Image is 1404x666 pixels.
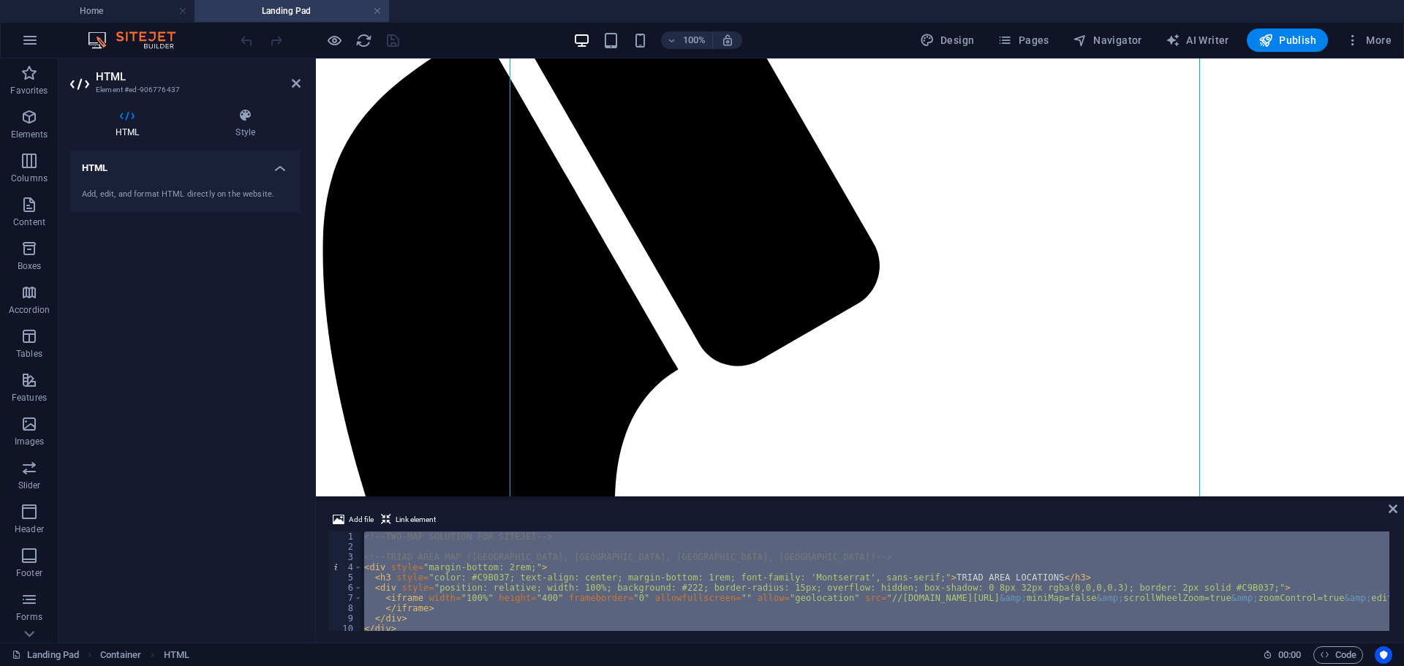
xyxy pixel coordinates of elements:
p: Favorites [10,85,48,97]
button: Code [1313,646,1363,664]
div: 7 [328,593,363,603]
div: 9 [328,613,363,624]
p: Boxes [18,260,42,272]
h3: Element #ed-906776437 [96,83,271,97]
div: 4 [328,562,363,572]
h6: Session time [1263,646,1302,664]
p: Tables [16,348,42,360]
p: Features [12,392,47,404]
button: More [1340,29,1397,52]
div: 8 [328,603,363,613]
h2: HTML [96,70,301,83]
button: Navigator [1067,29,1148,52]
p: Content [13,216,45,228]
h4: HTML [70,151,301,177]
h4: HTML [70,108,190,139]
span: Add file [349,511,374,529]
button: 100% [661,31,713,49]
p: Images [15,436,45,447]
span: Pages [997,33,1049,48]
p: Header [15,523,44,535]
span: Click to select. Double-click to edit [164,646,189,664]
p: Slider [18,480,41,491]
div: 10 [328,624,363,634]
p: Forms [16,611,42,623]
a: Click to cancel selection. Double-click to open Pages [12,646,79,664]
button: AI Writer [1160,29,1235,52]
span: Link element [396,511,436,529]
div: 5 [328,572,363,583]
div: 6 [328,583,363,593]
span: Publish [1258,33,1316,48]
span: More [1345,33,1392,48]
button: Publish [1247,29,1328,52]
span: Code [1320,646,1356,664]
p: Columns [11,173,48,184]
h4: Landing Pad [195,3,389,19]
div: Add, edit, and format HTML directly on the website. [82,189,289,201]
span: AI Writer [1166,33,1229,48]
span: : [1288,649,1291,660]
button: Link element [379,511,438,529]
span: Navigator [1073,33,1142,48]
button: Pages [992,29,1054,52]
div: 1 [328,531,363,542]
h6: 100% [683,31,706,49]
button: reload [355,31,372,49]
span: Click to select. Double-click to edit [100,646,141,664]
button: Add file [331,511,376,529]
p: Accordion [9,304,50,316]
button: Design [914,29,981,52]
p: Elements [11,129,48,140]
h4: Style [190,108,301,139]
p: Footer [16,567,42,579]
div: 2 [328,542,363,552]
span: Design [920,33,975,48]
img: Editor Logo [84,31,194,49]
button: Usercentrics [1375,646,1392,664]
i: Reload page [355,32,372,49]
nav: breadcrumb [100,646,189,664]
span: 00 00 [1278,646,1301,664]
i: On resize automatically adjust zoom level to fit chosen device. [721,34,734,47]
div: 3 [328,552,363,562]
